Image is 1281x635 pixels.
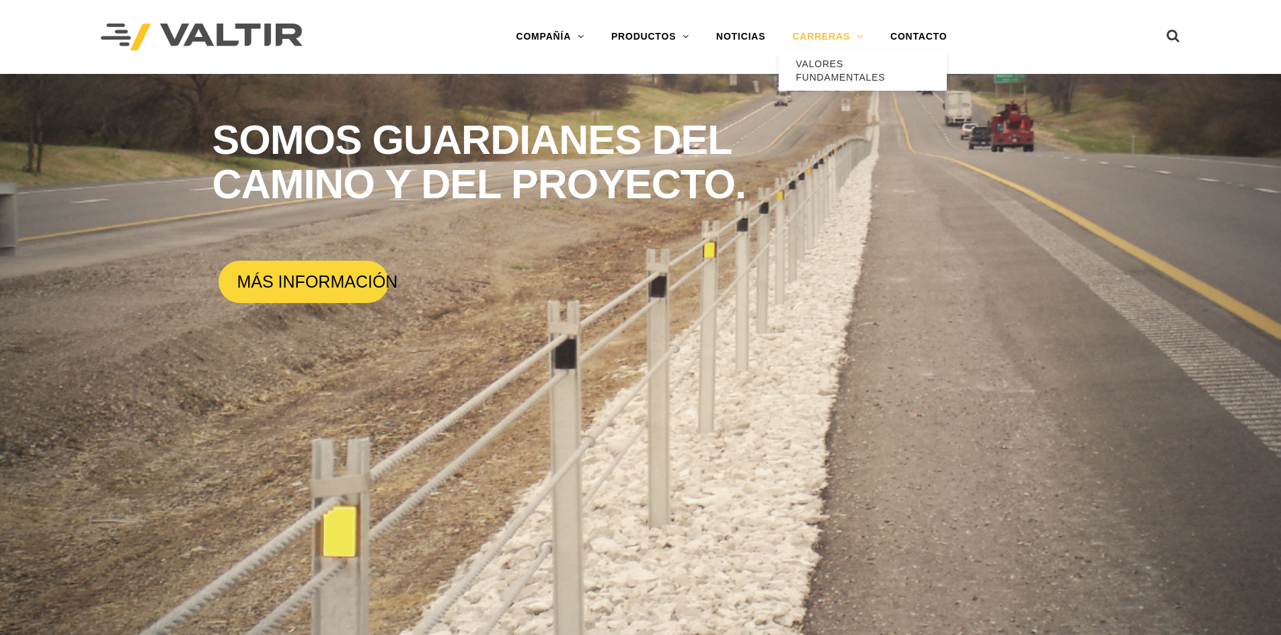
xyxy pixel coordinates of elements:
[877,24,960,50] a: CONTACTO
[516,31,571,42] font: COMPAÑÍA
[212,117,746,207] font: SOMOS guardianes del camino y del proyecto.
[890,31,947,42] font: CONTACTO
[779,24,877,50] a: CARRERAS
[237,272,398,291] font: MÁS INFORMACIÓN
[795,58,885,83] font: VALORES FUNDAMENTALES
[502,24,597,50] a: COMPAÑÍA
[219,261,389,303] a: MÁS INFORMACIÓN
[703,24,779,50] a: NOTICIAS
[598,24,703,50] a: PRODUCTOS
[716,31,765,42] font: NOTICIAS
[101,24,303,51] img: Valtir
[779,50,947,91] a: VALORES FUNDAMENTALES
[792,31,850,42] font: CARRERAS
[611,31,676,42] font: PRODUCTOS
